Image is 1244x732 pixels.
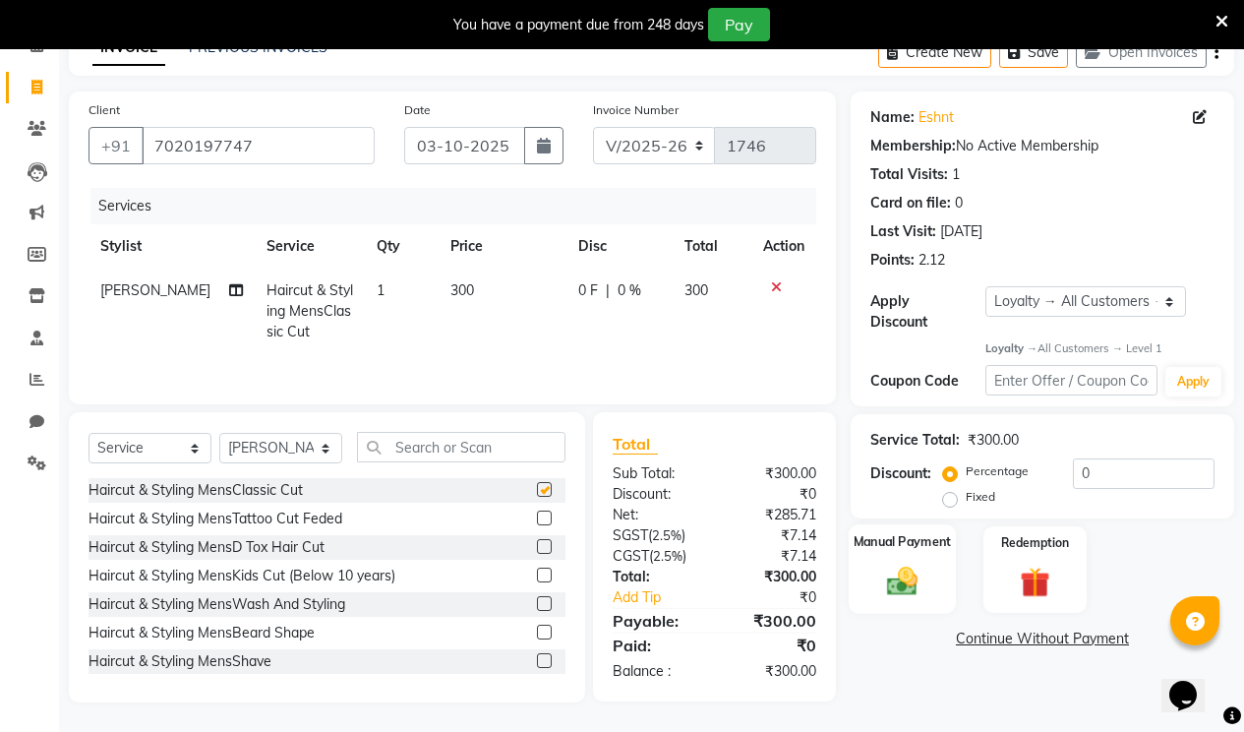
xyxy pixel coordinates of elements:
[854,533,952,552] label: Manual Payment
[598,587,734,608] a: Add Tip
[89,127,144,164] button: +91
[870,164,948,185] div: Total Visits:
[613,526,648,544] span: SGST
[613,434,658,455] span: Total
[714,609,831,633] div: ₹300.00
[708,8,770,41] button: Pay
[714,484,831,505] div: ₹0
[855,629,1230,649] a: Continue Without Payment
[966,462,1029,480] label: Percentage
[870,136,1214,156] div: No Active Membership
[878,37,991,68] button: Create New
[404,101,431,119] label: Date
[870,371,985,392] div: Coupon Code
[89,224,255,269] th: Stylist
[90,188,831,224] div: Services
[267,281,353,340] span: Haircut & Styling MensClassic Cut
[870,291,985,333] div: Apply Discount
[365,224,439,269] th: Qty
[89,623,315,643] div: Haircut & Styling MensBeard Shape
[985,340,1214,357] div: All Customers → Level 1
[870,221,936,242] div: Last Visit:
[714,546,831,567] div: ₹7.14
[598,525,715,546] div: ( )
[598,609,715,633] div: Payable:
[598,463,715,484] div: Sub Total:
[618,280,641,301] span: 0 %
[968,430,1019,451] div: ₹300.00
[1161,653,1224,712] iframe: chat widget
[734,587,831,608] div: ₹0
[877,564,927,599] img: _cash.svg
[714,567,831,587] div: ₹300.00
[613,547,649,565] span: CGST
[955,193,963,213] div: 0
[870,250,915,271] div: Points:
[1165,367,1221,396] button: Apply
[89,566,395,586] div: Haircut & Styling MensKids Cut (Below 10 years)
[357,432,565,462] input: Search or Scan
[985,365,1157,396] input: Enter Offer / Coupon Code
[598,484,715,505] div: Discount:
[999,37,1068,68] button: Save
[89,537,325,558] div: Haircut & Styling MensD Tox Hair Cut
[870,463,931,484] div: Discount:
[142,127,375,164] input: Search by Name/Mobile/Email/Code
[439,224,566,269] th: Price
[870,107,915,128] div: Name:
[89,651,271,672] div: Haircut & Styling MensShave
[653,548,682,564] span: 2.5%
[940,221,982,242] div: [DATE]
[952,164,960,185] div: 1
[870,193,951,213] div: Card on file:
[606,280,610,301] span: |
[918,107,954,128] a: Eshnt
[453,15,704,35] div: You have a payment due from 248 days
[1076,37,1207,68] button: Open Invoices
[598,546,715,567] div: ( )
[870,136,956,156] div: Membership:
[714,525,831,546] div: ₹7.14
[100,281,210,299] span: [PERSON_NAME]
[966,488,995,506] label: Fixed
[1001,534,1069,552] label: Redemption
[985,341,1037,355] strong: Loyalty →
[1011,564,1059,600] img: _gift.svg
[751,224,816,269] th: Action
[566,224,673,269] th: Disc
[652,527,681,543] span: 2.5%
[89,509,342,529] div: Haircut & Styling MensTattoo Cut Feded
[673,224,751,269] th: Total
[377,281,385,299] span: 1
[714,634,831,657] div: ₹0
[714,463,831,484] div: ₹300.00
[578,280,598,301] span: 0 F
[714,661,831,682] div: ₹300.00
[89,594,345,615] div: Haircut & Styling MensWash And Styling
[598,661,715,682] div: Balance :
[598,634,715,657] div: Paid:
[598,567,715,587] div: Total:
[918,250,945,271] div: 2.12
[450,281,474,299] span: 300
[870,430,960,451] div: Service Total:
[593,101,679,119] label: Invoice Number
[255,224,365,269] th: Service
[89,480,303,501] div: Haircut & Styling MensClassic Cut
[598,505,715,525] div: Net:
[89,101,120,119] label: Client
[684,281,708,299] span: 300
[714,505,831,525] div: ₹285.71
